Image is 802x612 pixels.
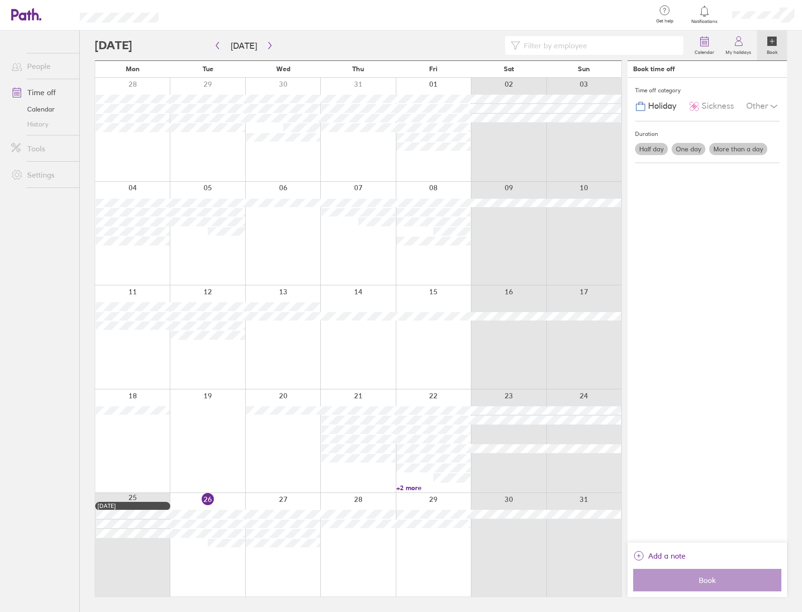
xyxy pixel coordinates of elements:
[761,47,783,55] label: Book
[720,47,757,55] label: My holidays
[276,65,290,73] span: Wed
[635,143,668,155] label: Half day
[689,19,720,24] span: Notifications
[4,117,79,132] a: History
[4,83,79,102] a: Time off
[635,83,779,97] div: Time off category
[633,548,686,563] button: Add a note
[203,65,213,73] span: Tue
[633,569,781,591] button: Book
[352,65,364,73] span: Thu
[702,101,734,111] span: Sickness
[720,30,757,60] a: My holidays
[4,102,79,117] a: Calendar
[757,30,787,60] a: Book
[396,484,470,492] a: +2 more
[4,57,79,75] a: People
[126,65,140,73] span: Mon
[223,38,265,53] button: [DATE]
[578,65,590,73] span: Sun
[635,127,779,141] div: Duration
[746,97,779,115] div: Other
[650,18,680,24] span: Get help
[4,165,79,184] a: Settings
[98,503,168,509] div: [DATE]
[689,30,720,60] a: Calendar
[504,65,514,73] span: Sat
[640,576,775,584] span: Book
[648,101,676,111] span: Holiday
[709,143,767,155] label: More than a day
[689,5,720,24] a: Notifications
[4,139,79,158] a: Tools
[520,37,678,54] input: Filter by employee
[429,65,438,73] span: Fri
[648,548,686,563] span: Add a note
[672,143,705,155] label: One day
[633,65,675,73] div: Book time off
[689,47,720,55] label: Calendar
